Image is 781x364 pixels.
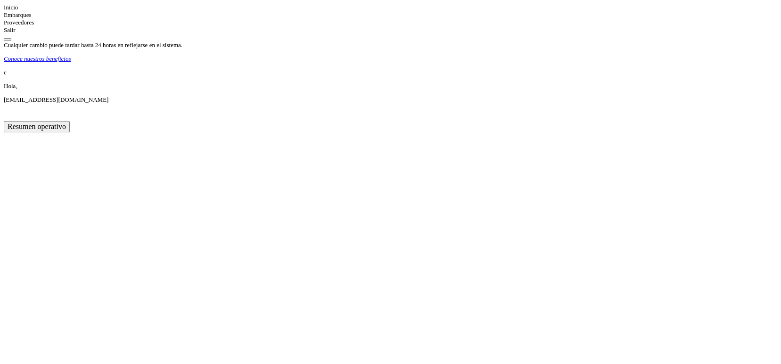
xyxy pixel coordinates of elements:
p: Conoce nuestros beneficios [4,55,71,63]
div: Cualquier cambio puede tardar hasta 24 horas en reflejarse en el sistema. [4,41,777,49]
a: Salir [4,26,16,33]
a: Proveedores [4,19,34,26]
span: c [4,69,7,76]
div: Proveedores [4,19,777,26]
p: Hola, [4,82,777,90]
a: Conoce nuestros beneficios [4,55,777,63]
div: Salir [4,26,777,34]
div: Inicio [4,4,777,11]
div: Embarques [4,11,777,19]
span: Resumen operativo [8,122,66,130]
p: cavila@niagarawater.com [4,96,777,104]
a: Embarques [4,11,31,18]
a: Inicio [4,4,18,11]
